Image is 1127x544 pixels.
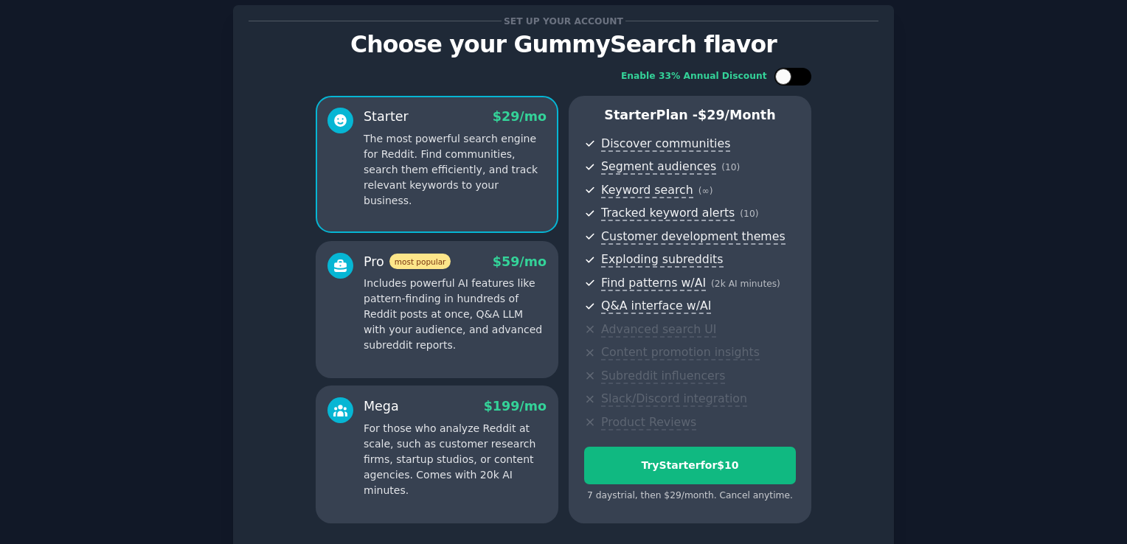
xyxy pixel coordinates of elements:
[698,186,713,196] span: ( ∞ )
[740,209,758,219] span: ( 10 )
[389,254,451,269] span: most popular
[493,254,547,269] span: $ 59 /mo
[364,421,547,498] p: For those who analyze Reddit at scale, such as customer research firms, startup studios, or conte...
[601,252,723,268] span: Exploding subreddits
[711,279,780,289] span: ( 2k AI minutes )
[585,458,795,473] div: Try Starter for $10
[249,32,878,57] p: Choose your GummySearch flavor
[601,136,730,152] span: Discover communities
[493,109,547,124] span: $ 29 /mo
[721,162,740,172] span: ( 10 )
[364,108,409,126] div: Starter
[601,183,693,198] span: Keyword search
[698,108,776,122] span: $ 29 /month
[364,253,451,271] div: Pro
[601,322,716,338] span: Advanced search UI
[601,415,696,430] span: Product Reviews
[621,70,767,83] div: Enable 33% Annual Discount
[364,276,547,353] p: Includes powerful AI features like pattern-finding in hundreds of Reddit posts at once, Q&A LLM w...
[601,345,760,360] span: Content promotion insights
[601,276,706,291] span: Find patterns w/AI
[601,391,747,407] span: Slack/Discord integration
[364,131,547,209] p: The most powerful search engine for Reddit. Find communities, search them efficiently, and track ...
[364,397,399,416] div: Mega
[584,106,796,125] p: Starter Plan -
[484,399,547,414] span: $ 199 /mo
[584,447,796,484] button: TryStarterfor$10
[601,206,735,221] span: Tracked keyword alerts
[601,229,786,245] span: Customer development themes
[601,299,711,314] span: Q&A interface w/AI
[601,159,716,175] span: Segment audiences
[502,13,626,29] span: Set up your account
[601,369,725,384] span: Subreddit influencers
[584,489,796,503] div: 7 days trial, then $ 29 /month . Cancel anytime.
